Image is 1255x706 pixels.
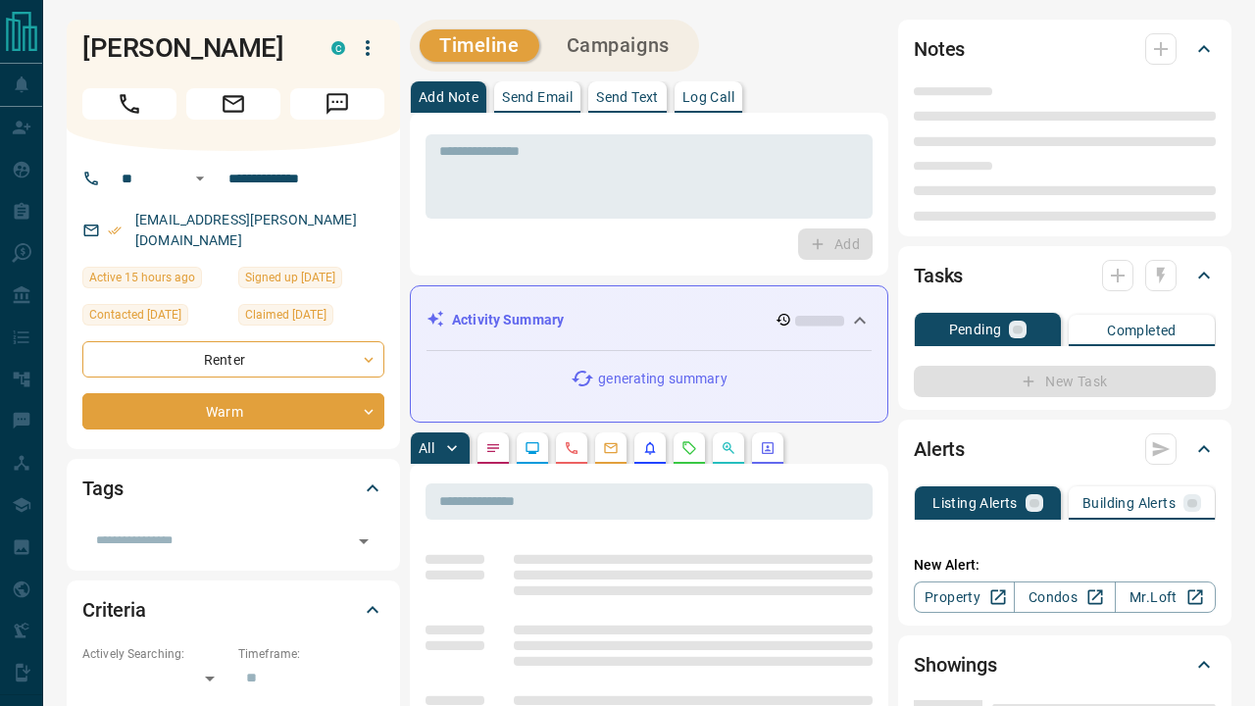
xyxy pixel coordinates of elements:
[721,440,736,456] svg: Opportunities
[914,33,965,65] h2: Notes
[914,555,1216,576] p: New Alert:
[238,267,384,294] div: Wed Dec 23 2020
[89,268,195,287] span: Active 15 hours ago
[1107,324,1177,337] p: Completed
[547,29,689,62] button: Campaigns
[420,29,539,62] button: Timeline
[419,441,434,455] p: All
[135,212,357,248] a: [EMAIL_ADDRESS][PERSON_NAME][DOMAIN_NAME]
[914,649,997,681] h2: Showings
[82,267,228,294] div: Thu Sep 11 2025
[188,167,212,190] button: Open
[419,90,478,104] p: Add Note
[914,581,1015,613] a: Property
[108,224,122,237] svg: Email Verified
[82,645,228,663] p: Actively Searching:
[1014,581,1115,613] a: Condos
[452,310,564,330] p: Activity Summary
[914,260,963,291] h2: Tasks
[914,252,1216,299] div: Tasks
[949,323,1002,336] p: Pending
[82,473,123,504] h2: Tags
[350,528,377,555] button: Open
[82,341,384,378] div: Renter
[932,496,1018,510] p: Listing Alerts
[331,41,345,55] div: condos.ca
[603,440,619,456] svg: Emails
[564,440,579,456] svg: Calls
[502,90,573,104] p: Send Email
[82,594,146,626] h2: Criteria
[427,302,872,338] div: Activity Summary
[1115,581,1216,613] a: Mr.Loft
[598,369,727,389] p: generating summary
[238,304,384,331] div: Wed Jul 30 2025
[682,90,734,104] p: Log Call
[245,305,326,325] span: Claimed [DATE]
[238,645,384,663] p: Timeframe:
[914,426,1216,473] div: Alerts
[760,440,776,456] svg: Agent Actions
[596,90,659,104] p: Send Text
[914,25,1216,73] div: Notes
[82,465,384,512] div: Tags
[186,88,280,120] span: Email
[82,393,384,429] div: Warm
[525,440,540,456] svg: Lead Browsing Activity
[82,304,228,331] div: Mon Aug 04 2025
[642,440,658,456] svg: Listing Alerts
[245,268,335,287] span: Signed up [DATE]
[485,440,501,456] svg: Notes
[681,440,697,456] svg: Requests
[82,88,176,120] span: Call
[914,433,965,465] h2: Alerts
[914,641,1216,688] div: Showings
[82,32,302,64] h1: [PERSON_NAME]
[290,88,384,120] span: Message
[82,586,384,633] div: Criteria
[89,305,181,325] span: Contacted [DATE]
[1082,496,1176,510] p: Building Alerts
